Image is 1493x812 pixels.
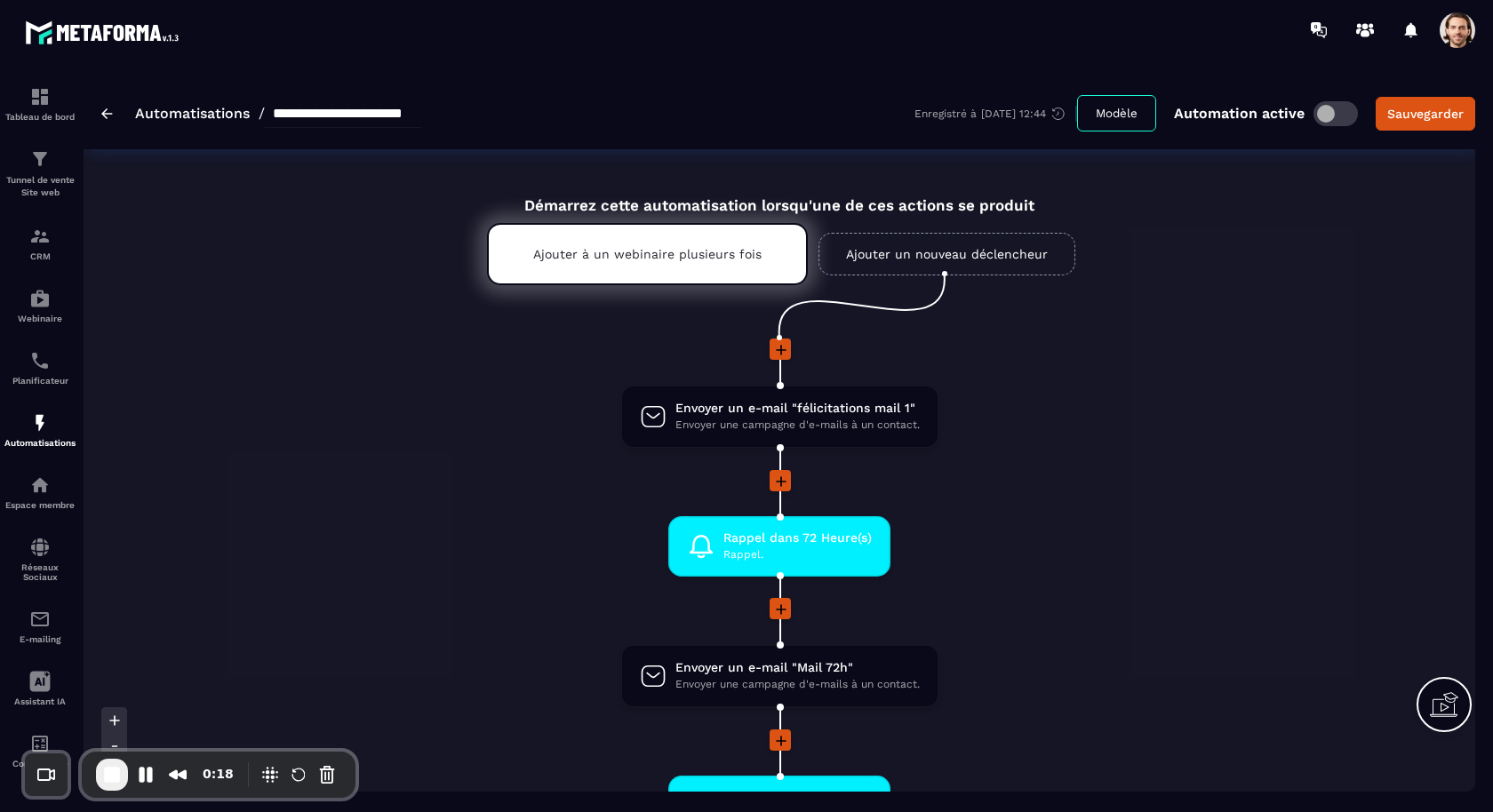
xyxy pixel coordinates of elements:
[29,609,51,630] img: email
[4,376,76,386] p: Planificateur
[29,537,51,558] img: social-network
[675,676,920,693] span: Envoyer une campagne d'e-mails à un contact.
[4,112,76,122] p: Tableau de bord
[4,657,76,720] a: Assistant IA
[1376,97,1475,131] button: Sauvegarder
[4,720,76,782] a: accountantaccountantComptabilité
[443,176,1116,214] div: Démarrez cette automatisation lorsqu'une de ces actions se produit
[259,105,265,122] span: /
[25,16,185,49] img: logo
[4,337,76,399] a: schedulerschedulerPlanificateur
[1077,95,1156,131] button: Modèle
[29,226,51,247] img: formation
[4,314,76,323] p: Webinaire
[29,474,51,496] img: automations
[4,523,76,595] a: social-networksocial-networkRéseaux Sociaux
[4,135,76,212] a: formationformationTunnel de vente Site web
[723,529,872,546] span: Rappel dans 72 Heure(s)
[722,789,873,806] span: Rappel dans 48 Heure(s)
[4,174,76,199] p: Tunnel de vente Site web
[4,562,76,582] p: Réseaux Sociaux
[4,461,76,523] a: automationsautomationsEspace membre
[981,107,1046,120] p: [DATE] 12:44
[4,500,76,510] p: Espace membre
[4,275,76,337] a: automationsautomationsWebinaire
[1174,105,1305,122] p: Automation active
[4,438,76,448] p: Automatisations
[29,86,51,107] img: formation
[1387,105,1464,123] div: Sauvegarder
[914,106,1077,122] div: Enregistré à
[818,233,1075,275] a: Ajouter un nouveau déclencheur
[4,595,76,657] a: emailemailE-mailing
[29,733,51,754] img: accountant
[4,759,76,768] p: Comptabilité
[4,697,76,706] p: Assistant IA
[4,73,76,135] a: formationformationTableau de bord
[675,400,920,417] span: Envoyer un e-mail "félicitations mail 1"
[29,148,51,170] img: formation
[135,105,250,122] a: Automatisations
[4,212,76,275] a: formationformationCRM
[4,251,76,261] p: CRM
[4,634,76,644] p: E-mailing
[101,108,113,119] img: arrow
[675,417,920,434] span: Envoyer une campagne d'e-mails à un contact.
[533,247,762,261] p: Ajouter à un webinaire plusieurs fois
[675,659,920,676] span: Envoyer un e-mail "Mail 72h"
[4,399,76,461] a: automationsautomationsAutomatisations
[29,412,51,434] img: automations
[29,350,51,371] img: scheduler
[723,546,872,563] span: Rappel.
[29,288,51,309] img: automations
